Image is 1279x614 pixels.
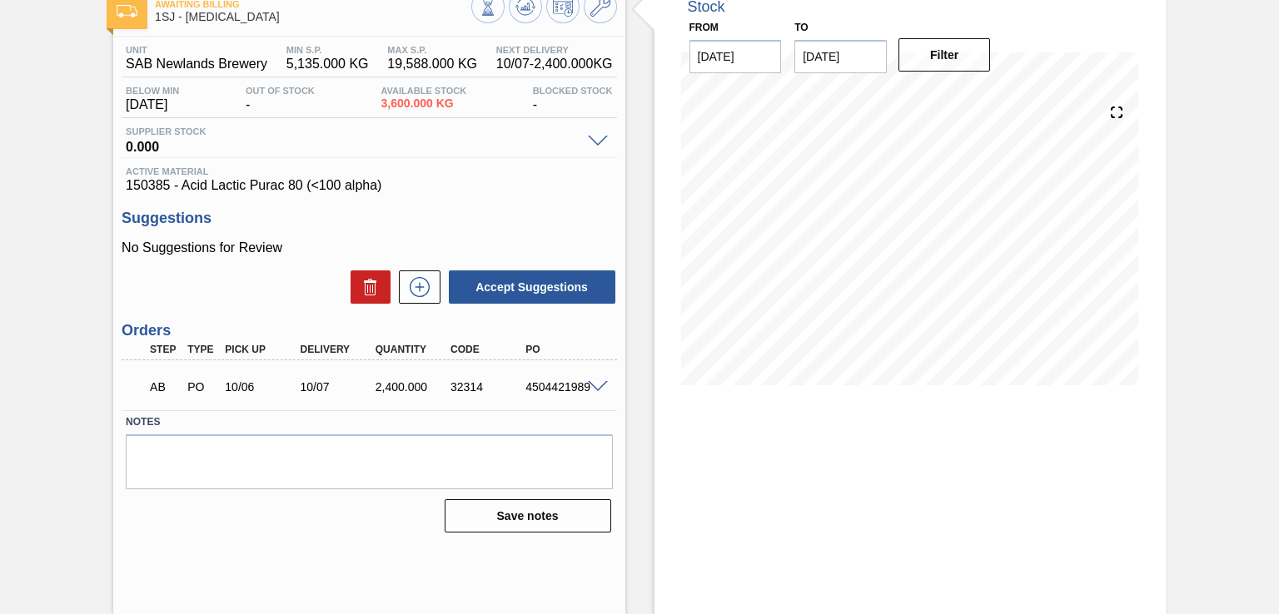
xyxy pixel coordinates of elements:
div: 10/06/2025 [221,380,303,394]
div: PO [521,344,604,355]
div: 10/07/2025 [296,380,379,394]
span: Supplier Stock [126,126,579,136]
span: 5,135.000 KG [286,57,369,72]
button: Accept Suggestions [449,270,615,304]
span: Next Delivery [496,45,613,55]
div: - [241,86,319,112]
span: MIN S.P. [286,45,369,55]
div: - [529,86,617,112]
label: From [689,22,719,33]
span: SAB Newlands Brewery [126,57,267,72]
span: Out Of Stock [246,86,315,96]
button: Save notes [445,499,611,532]
span: 10/07 - 2,400.000 KG [496,57,613,72]
span: 3,600.000 KG [381,97,466,110]
span: 0.000 [126,136,579,153]
span: 150385 - Acid Lactic Purac 80 (<100 alpha) [126,178,612,193]
p: No Suggestions for Review [122,240,616,255]
span: Below Min [126,86,179,96]
span: Available Stock [381,86,466,96]
span: MAX S.P. [387,45,477,55]
div: Accept Suggestions [440,269,617,305]
div: Purchase order [183,380,221,394]
button: Filter [898,38,991,72]
span: 19,588.000 KG [387,57,477,72]
span: Unit [126,45,267,55]
div: Step [146,344,183,355]
div: Type [183,344,221,355]
span: Active Material [126,166,612,176]
span: 1SJ - Lactic Acid [155,11,470,23]
div: New suggestion [391,270,440,304]
span: [DATE] [126,97,179,112]
h3: Suggestions [122,210,616,227]
div: 4504421989 [521,380,604,394]
h3: Orders [122,322,616,339]
div: 2,400.000 [371,380,454,394]
div: Quantity [371,344,454,355]
p: AB [150,380,179,394]
div: Pick up [221,344,303,355]
span: Blocked Stock [533,86,613,96]
div: Code [446,344,529,355]
div: Delete Suggestions [342,270,391,304]
label: Notes [126,410,612,434]
div: Awaiting Billing [146,369,183,405]
img: Ícone [117,5,137,17]
div: Delivery [296,344,379,355]
input: mm/dd/yyyy [689,40,782,73]
div: 32314 [446,380,529,394]
input: mm/dd/yyyy [794,40,887,73]
label: to [794,22,808,33]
